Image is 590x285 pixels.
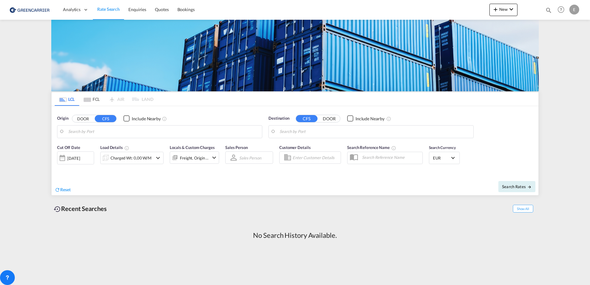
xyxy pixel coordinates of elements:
[492,7,515,12] span: New
[545,7,552,16] div: icon-magnify
[57,115,68,122] span: Origin
[79,92,104,106] md-tab-item: FCL
[55,187,60,192] md-icon: icon-refresh
[239,153,262,162] md-select: Sales Person
[72,115,94,122] button: DOOR
[55,92,153,106] md-pagination-wrapper: Use the left and right arrow keys to navigate between tabs
[100,145,129,150] span: Load Details
[433,155,450,161] span: EUR
[57,151,94,164] div: [DATE]
[253,231,337,240] div: No Search History Available.
[155,7,168,12] span: Quotes
[569,5,579,14] div: E
[154,154,162,162] md-icon: icon-chevron-down
[556,4,569,15] div: Help
[162,116,167,121] md-icon: Unchecked: Ignores neighbouring ports when fetching rates.Checked : Includes neighbouring ports w...
[52,106,538,195] div: Origin DOOR CFS Checkbox No InkUnchecked: Ignores neighbouring ports when fetching rates.Checked ...
[170,145,215,150] span: Locals & Custom Charges
[293,153,339,162] input: Enter Customer Details
[386,116,391,121] md-icon: Unchecked: Ignores neighbouring ports when fetching rates.Checked : Includes neighbouring ports w...
[527,185,532,189] md-icon: icon-arrow-right
[9,3,51,17] img: 1378a7308afe11ef83610d9e779c6b34.png
[57,145,80,150] span: Cut Off Date
[359,153,422,162] input: Search Reference Name
[180,154,209,162] div: Freight Origin Destination
[110,154,152,162] div: Charged Wt: 0,00 W/M
[429,145,456,150] span: Search Currency
[513,205,533,213] span: Show All
[280,127,470,136] input: Search by Port
[347,115,384,122] md-checkbox: Checkbox No Ink
[124,146,129,151] md-icon: Chargeable Weight
[100,152,164,164] div: Charged Wt: 0,00 W/Micon-chevron-down
[391,146,396,151] md-icon: Your search will be saved by the below given name
[177,7,195,12] span: Bookings
[556,4,566,15] span: Help
[318,115,340,122] button: DOOR
[54,205,61,213] md-icon: icon-backup-restore
[347,145,396,150] span: Search Reference Name
[268,115,289,122] span: Destination
[432,153,456,162] md-select: Select Currency: € EUREuro
[489,4,517,16] button: icon-plus 400-fgNewicon-chevron-down
[502,184,532,189] span: Search Rates
[97,6,120,12] span: Rate Search
[55,187,71,193] div: icon-refreshReset
[132,116,161,122] div: Include Nearby
[128,7,146,12] span: Enquiries
[51,202,109,216] div: Recent Searches
[508,6,515,13] md-icon: icon-chevron-down
[210,154,218,161] md-icon: icon-chevron-down
[95,115,116,122] button: CFS
[225,145,248,150] span: Sales Person
[55,92,79,106] md-tab-item: LCL
[279,145,310,150] span: Customer Details
[68,127,259,136] input: Search by Port
[57,164,62,172] md-datepicker: Select
[170,151,219,164] div: Freight Origin Destinationicon-chevron-down
[296,115,318,122] button: CFS
[545,7,552,14] md-icon: icon-magnify
[355,116,384,122] div: Include Nearby
[63,6,81,13] span: Analytics
[51,20,539,91] img: GreenCarrierFCL_LCL.png
[67,155,80,161] div: [DATE]
[60,187,71,192] span: Reset
[492,6,499,13] md-icon: icon-plus 400-fg
[498,181,535,192] button: Search Ratesicon-arrow-right
[123,115,161,122] md-checkbox: Checkbox No Ink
